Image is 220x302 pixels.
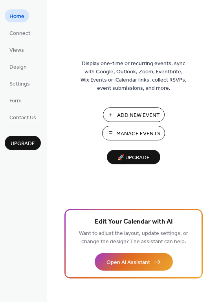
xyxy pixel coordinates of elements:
[9,13,24,21] span: Home
[9,29,30,38] span: Connect
[9,114,36,122] span: Contact Us
[81,60,187,93] span: Display one-time or recurring events, sync with Google, Outlook, Zoom, Eventbrite, Wix Events or ...
[5,94,26,107] a: Form
[112,153,156,163] span: 🚀 Upgrade
[5,111,41,124] a: Contact Us
[95,253,173,271] button: Open AI Assistant
[5,43,29,56] a: Views
[102,126,165,140] button: Manage Events
[11,140,35,148] span: Upgrade
[5,26,35,39] a: Connect
[79,228,188,247] span: Want to adjust the layout, update settings, or change the design? The assistant can help.
[9,63,27,71] span: Design
[9,46,24,55] span: Views
[107,150,160,164] button: 🚀 Upgrade
[106,258,150,267] span: Open AI Assistant
[9,97,22,105] span: Form
[5,136,41,150] button: Upgrade
[5,77,35,90] a: Settings
[116,130,160,138] span: Manage Events
[103,107,165,122] button: Add New Event
[9,80,30,88] span: Settings
[95,216,173,227] span: Edit Your Calendar with AI
[5,60,31,73] a: Design
[5,9,29,22] a: Home
[117,111,160,120] span: Add New Event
